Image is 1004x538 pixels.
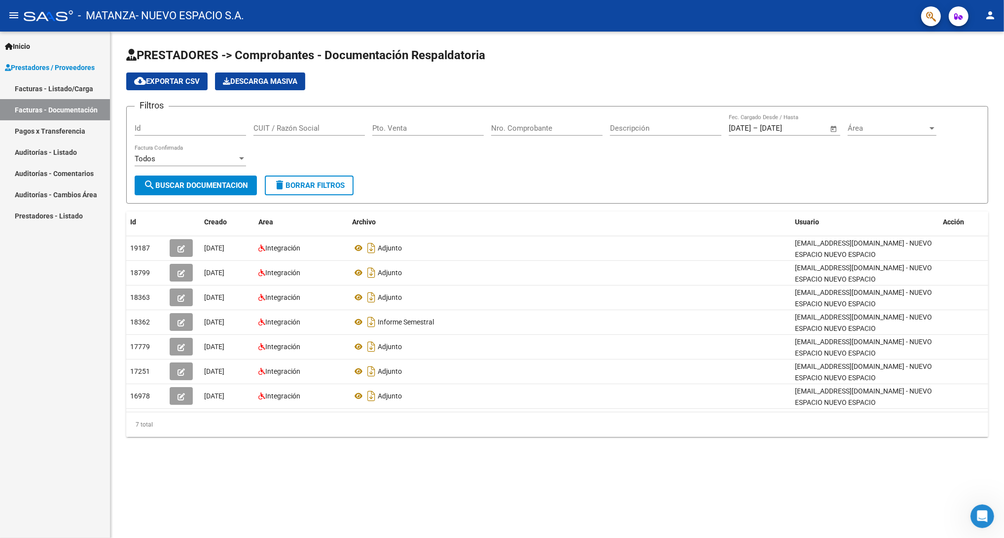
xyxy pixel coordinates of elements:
span: Archivo [352,218,376,226]
i: Descargar documento [365,240,378,256]
i: Descargar documento [365,363,378,379]
span: [EMAIL_ADDRESS][DOMAIN_NAME] - NUEVO ESPACIO NUEVO ESPACIO [795,239,932,258]
span: Integración [265,244,300,252]
span: Creado [204,218,227,226]
span: 17251 [130,367,150,375]
span: Integración [265,343,300,351]
div: 7 total [126,412,988,437]
datatable-header-cell: Area [254,212,348,233]
span: Adjunto [378,293,402,301]
span: Adjunto [378,343,402,351]
datatable-header-cell: Archivo [348,212,791,233]
datatable-header-cell: Creado [200,212,254,233]
i: Descargar documento [365,289,378,305]
button: Descarga Masiva [215,72,305,90]
span: 19187 [130,244,150,252]
span: [DATE] [204,392,224,400]
span: [EMAIL_ADDRESS][DOMAIN_NAME] - NUEVO ESPACIO NUEVO ESPACIO [795,288,932,308]
mat-icon: cloud_download [134,75,146,87]
button: Borrar Filtros [265,176,354,195]
span: Acción [943,218,964,226]
iframe: Intercom live chat [970,504,994,528]
span: Area [258,218,273,226]
span: [DATE] [204,269,224,277]
button: Buscar Documentacion [135,176,257,195]
span: Adjunto [378,367,402,375]
span: 18362 [130,318,150,326]
span: [DATE] [204,293,224,301]
span: PRESTADORES -> Comprobantes - Documentación Respaldatoria [126,48,485,62]
span: [DATE] [204,318,224,326]
span: Buscar Documentacion [143,181,248,190]
span: Usuario [795,218,819,226]
span: Prestadores / Proveedores [5,62,95,73]
span: [EMAIL_ADDRESS][DOMAIN_NAME] - NUEVO ESPACIO NUEVO ESPACIO [795,387,932,406]
span: 17779 [130,343,150,351]
datatable-header-cell: Id [126,212,166,233]
span: – [753,124,758,133]
mat-icon: search [143,179,155,191]
span: - NUEVO ESPACIO S.A. [136,5,244,27]
mat-icon: delete [274,179,286,191]
i: Descargar documento [365,388,378,404]
span: Informe Semestral [378,318,434,326]
span: [EMAIL_ADDRESS][DOMAIN_NAME] - NUEVO ESPACIO NUEVO ESPACIO [795,264,932,283]
span: Integración [265,269,300,277]
span: Área [848,124,928,133]
i: Descargar documento [365,339,378,355]
span: Todos [135,154,155,163]
span: - MATANZA [78,5,136,27]
i: Descargar documento [365,314,378,330]
datatable-header-cell: Acción [939,212,988,233]
button: Open calendar [828,123,840,135]
span: [EMAIL_ADDRESS][DOMAIN_NAME] - NUEVO ESPACIO NUEVO ESPACIO [795,338,932,357]
span: Integración [265,293,300,301]
span: Integración [265,367,300,375]
span: [DATE] [204,343,224,351]
span: [EMAIL_ADDRESS][DOMAIN_NAME] - NUEVO ESPACIO NUEVO ESPACIO [795,362,932,382]
app-download-masive: Descarga masiva de comprobantes (adjuntos) [215,72,305,90]
i: Descargar documento [365,265,378,281]
mat-icon: person [984,9,996,21]
span: 18363 [130,293,150,301]
datatable-header-cell: Usuario [791,212,939,233]
span: [EMAIL_ADDRESS][DOMAIN_NAME] - NUEVO ESPACIO NUEVO ESPACIO [795,313,932,332]
span: Adjunto [378,392,402,400]
input: Fecha inicio [729,124,751,133]
h3: Filtros [135,99,169,112]
span: Integración [265,318,300,326]
span: 18799 [130,269,150,277]
span: Id [130,218,136,226]
span: [DATE] [204,367,224,375]
span: Adjunto [378,244,402,252]
span: Adjunto [378,269,402,277]
span: Borrar Filtros [274,181,345,190]
span: Descarga Masiva [223,77,297,86]
span: Integración [265,392,300,400]
span: 16978 [130,392,150,400]
input: Fecha fin [760,124,808,133]
span: [DATE] [204,244,224,252]
button: Exportar CSV [126,72,208,90]
span: Exportar CSV [134,77,200,86]
span: Inicio [5,41,30,52]
mat-icon: menu [8,9,20,21]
